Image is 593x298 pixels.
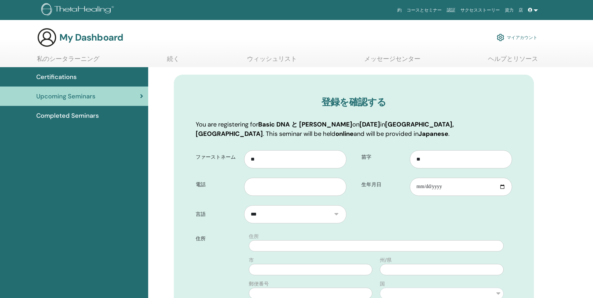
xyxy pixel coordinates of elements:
[488,55,538,67] a: ヘルプとリソース
[59,32,123,43] h3: My Dashboard
[191,179,244,191] label: 電話
[196,97,512,108] h3: 登録を確認する
[395,4,404,16] a: 約
[516,4,525,16] a: 店
[458,4,502,16] a: サクセスストーリー
[497,32,504,43] img: cog.svg
[444,4,458,16] a: 認証
[249,256,254,264] label: 市
[191,208,244,220] label: 言語
[37,27,57,47] img: generic-user-icon.jpg
[247,55,297,67] a: ウィッシュリスト
[335,130,354,138] b: online
[419,130,448,138] b: Japanese
[380,280,385,288] label: 国
[36,72,77,82] span: Certifications
[497,31,537,44] a: マイアカウント
[196,120,512,138] p: You are registering for on in . This seminar will be held and will be provided in .
[41,3,116,17] img: logo.png
[37,55,99,67] a: 私のシータラーニング
[249,280,269,288] label: 郵便番号
[167,55,179,67] a: 続く
[36,92,95,101] span: Upcoming Seminars
[191,151,244,163] label: ファーストネーム
[191,233,245,245] label: 住所
[249,233,259,240] label: 住所
[404,4,444,16] a: コースとセミナー
[364,55,420,67] a: メッセージセンター
[502,4,516,16] a: 資力
[36,111,99,120] span: Completed Seminars
[357,151,410,163] label: 苗字
[359,120,380,128] b: [DATE]
[380,256,392,264] label: 州/県
[357,179,410,191] label: 生年月日
[258,120,352,128] b: Basic DNA と [PERSON_NAME]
